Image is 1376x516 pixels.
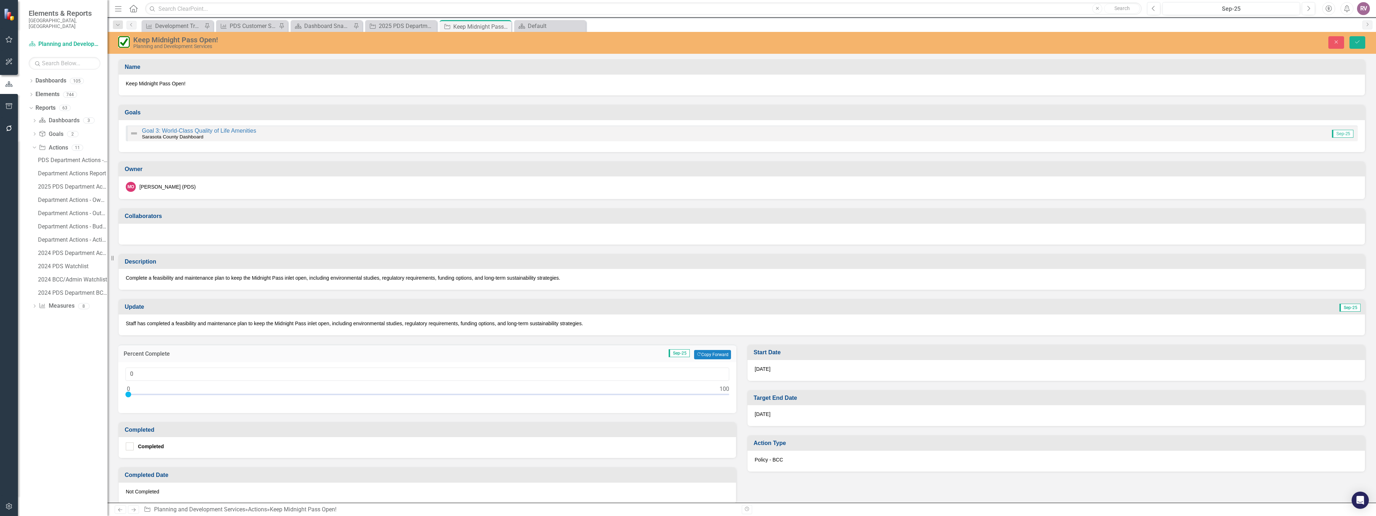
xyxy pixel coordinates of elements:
a: 2025 PDS Department Actions [367,22,435,30]
div: » » [144,506,736,514]
h3: Action Type [754,440,1361,446]
a: Department Actions Report [36,167,107,179]
a: Planning and Development Services [29,40,100,48]
p: Complete a feasibility and maintenance plan to keep the Midnight Pass inlet open, including envir... [126,274,1358,281]
div: Dashboard Snapshot [304,22,352,30]
a: Department Actions - Outstanding Items [36,207,107,219]
div: Development Trends [155,22,202,30]
a: Default [516,22,584,30]
div: Department Actions - Owners and Collaborators [38,197,107,203]
a: Department Actions - Owners and Collaborators [36,194,107,205]
div: 2024 PDS Watchlist [38,263,107,270]
div: PDS Customer Service w/ Accela [230,22,277,30]
div: 2025 PDS Department Actions [379,22,435,30]
p: Staff has completed a feasibility and maintenance plan to keep the Midnight Pass inlet open, incl... [126,320,1358,327]
h3: Completed [125,427,732,433]
a: Actions [39,144,68,152]
h3: Completed Date [125,472,732,478]
div: Sep-25 [1165,5,1298,13]
div: 11 [72,145,83,151]
span: Elements & Reports [29,9,100,18]
a: Department Actions - Action Type [36,234,107,245]
div: Department Actions - Budget Report [38,223,107,230]
div: Default [528,22,584,30]
h3: Start Date [754,349,1361,356]
span: Policy - BCC [755,457,783,463]
a: Actions [248,506,267,513]
div: 3 [83,118,95,124]
a: PDS Department Actions - 2024 [36,154,107,166]
a: Dashboard Snapshot [292,22,352,30]
a: Elements [35,90,59,99]
a: Goals [39,130,63,138]
span: [DATE] [755,411,770,417]
div: 2 [67,131,78,137]
h3: Percent Complete [124,351,382,357]
a: Reports [35,104,56,112]
button: RV [1357,2,1370,15]
img: Completed [118,36,130,48]
div: Department Actions - Outstanding Items [38,210,107,217]
a: 2024 PDS Department Action List [36,247,107,259]
div: Not Completed [119,483,736,503]
div: 105 [70,78,84,84]
small: [GEOGRAPHIC_DATA], [GEOGRAPHIC_DATA] [29,18,100,29]
input: Search ClearPoint... [145,3,1142,15]
div: 2024 PDS Department BCC/Admin Items [38,290,107,296]
input: Search Below... [29,57,100,70]
div: Keep Midnight Pass Open! [270,506,336,513]
a: Dashboards [35,77,66,85]
button: Copy Forward [694,350,731,359]
a: Dashboards [39,117,79,125]
h3: Update [125,304,707,310]
span: Sep-25 [1332,130,1353,138]
div: Keep Midnight Pass Open! [453,22,510,31]
span: Sep-25 [1339,304,1361,312]
h3: Name [125,64,1361,70]
a: 2024 PDS Department BCC/Admin Items [36,287,107,298]
h3: Description [125,259,1361,265]
button: Sep-25 [1162,2,1300,15]
a: Planning and Development Services [154,506,245,513]
div: PDS Department Actions - 2024 [38,157,107,164]
a: Goal 3: World-Class Quality of Life Amenities [142,128,256,134]
div: 2024 PDS Department Action List [38,250,107,256]
a: 2024 PDS Watchlist [36,260,107,272]
h3: Target End Date [754,395,1361,401]
img: ClearPoint Strategy [4,8,16,21]
div: Department Actions Report [38,170,107,177]
div: [PERSON_NAME] (PDS) [139,183,196,190]
span: Keep Midnight Pass Open! [126,80,1358,87]
div: 63 [59,105,71,111]
img: Not Defined [130,129,138,138]
h3: Goals [125,109,1361,116]
a: 2024 BCC/Admin Watchlist [36,274,107,285]
div: 8 [78,303,90,309]
div: 744 [63,91,77,98]
h3: Owner [125,166,1361,172]
h3: Collaborators [125,213,1361,219]
div: 2024 BCC/Admin Watchlist [38,276,107,283]
small: Sarasota County Dashboard [142,134,204,139]
a: Development Trends [143,22,202,30]
span: Sep-25 [669,349,690,357]
div: 2025 PDS Department Actions [38,184,107,190]
div: MO [126,182,136,192]
a: Measures [39,302,74,310]
button: Search [1104,4,1140,14]
div: Department Actions - Action Type [38,237,107,243]
div: Keep Midnight Pass Open! [133,36,833,44]
a: Department Actions - Budget Report [36,221,107,232]
a: 2025 PDS Department Actions [36,181,107,192]
span: [DATE] [755,366,770,372]
div: Open Intercom Messenger [1352,492,1369,509]
a: PDS Customer Service w/ Accela [218,22,277,30]
span: Search [1114,5,1130,11]
div: Planning and Development Services [133,44,833,49]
